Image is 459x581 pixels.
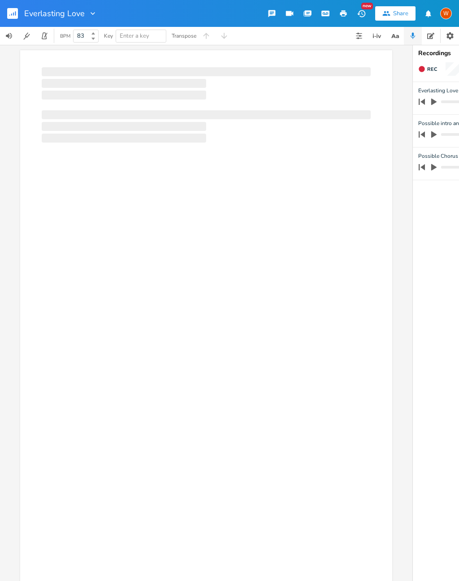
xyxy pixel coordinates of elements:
[104,33,113,39] div: Key
[427,66,437,73] span: Rec
[352,5,370,22] button: New
[393,9,408,17] div: Share
[375,6,416,21] button: Share
[415,62,441,76] button: Rec
[120,32,149,40] span: Enter a key
[361,3,373,9] div: New
[172,33,196,39] div: Transpose
[60,34,70,39] div: BPM
[440,8,452,19] div: Worship Pastor
[24,9,85,17] span: Everlasting Love
[440,3,452,24] button: W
